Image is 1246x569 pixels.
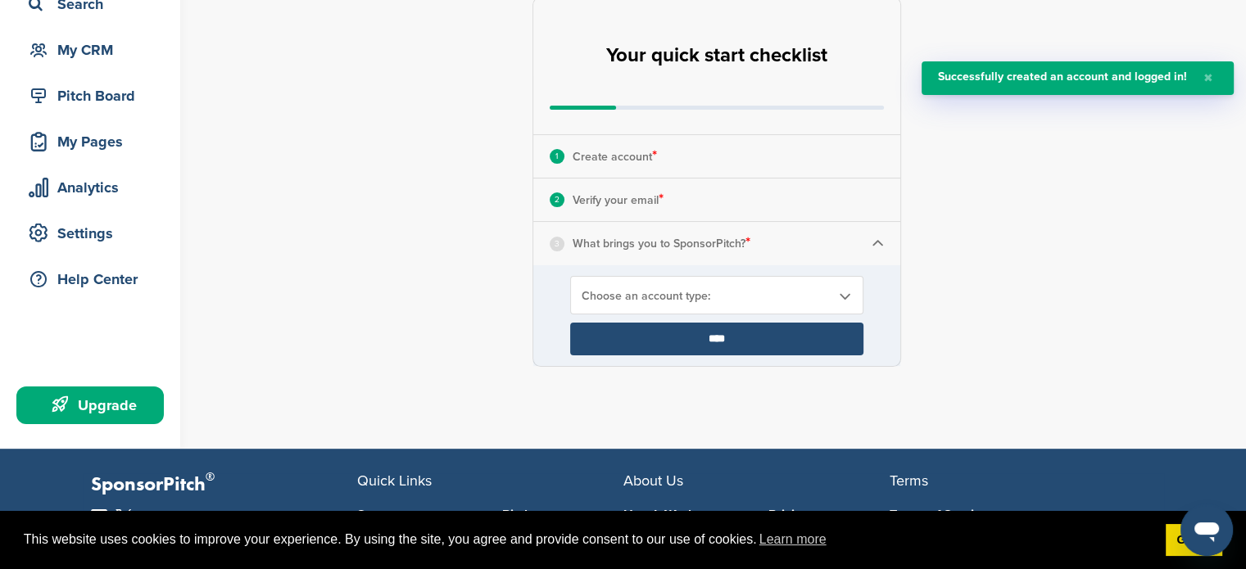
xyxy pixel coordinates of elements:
div: Upgrade [25,391,164,420]
img: Facebook [91,509,107,526]
span: Quick Links [357,472,432,490]
span: Terms [890,472,928,490]
a: How It Works [623,508,745,522]
a: My Pages [16,123,164,160]
a: Pricing [768,508,890,522]
p: Verify your email [573,189,664,210]
div: My Pages [25,127,164,156]
div: 1 [550,149,564,164]
a: Pitch Board [16,77,164,115]
div: My CRM [25,35,164,65]
div: Help Center [25,264,164,294]
div: 3 [550,237,564,251]
p: SponsorPitch [91,473,357,497]
span: This website uses cookies to improve your experience. By using the site, you agree and provide co... [24,527,1153,552]
img: Twitter [116,509,132,526]
iframe: Button to launch messaging window [1180,504,1233,556]
a: Settings [16,215,164,252]
div: Analytics [25,173,164,202]
a: Sponsors [357,508,478,522]
button: Close [1199,71,1217,85]
div: 2 [550,192,564,207]
a: dismiss cookie message [1166,524,1222,557]
a: Upgrade [16,386,164,424]
a: Terms of Service [890,508,1131,522]
span: About Us [623,472,683,490]
span: ® [206,467,215,487]
div: Settings [25,219,164,248]
a: Analytics [16,169,164,206]
a: Pitch [502,508,623,522]
div: Pitch Board [25,81,164,111]
p: Create account [573,146,657,167]
div: Successfully created an account and logged in! [938,71,1187,83]
a: Help Center [16,260,164,298]
a: learn more about cookies [757,527,829,552]
img: Checklist arrow 1 [872,237,884,250]
span: Choose an account type: [582,289,831,303]
a: My CRM [16,31,164,69]
p: What brings you to SponsorPitch? [573,233,750,254]
h2: Your quick start checklist [606,38,827,74]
